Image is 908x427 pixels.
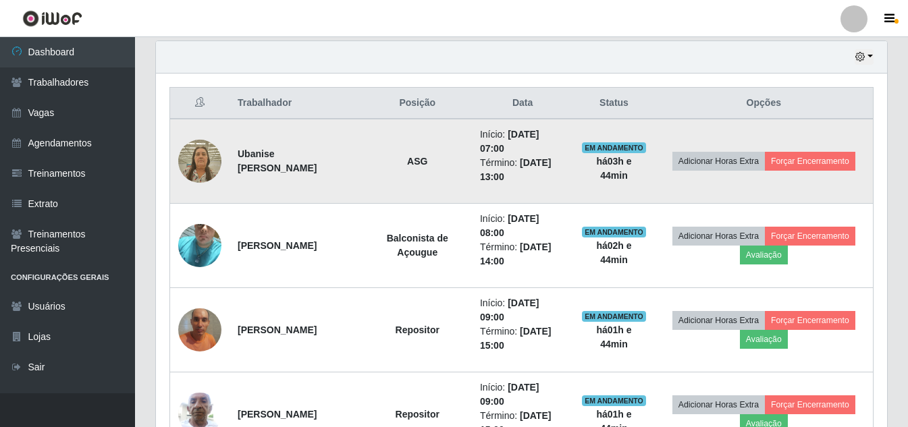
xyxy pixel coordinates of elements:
[672,311,765,330] button: Adicionar Horas Extra
[480,380,566,409] li: Início:
[472,88,574,119] th: Data
[480,213,539,238] time: [DATE] 08:00
[480,240,566,268] li: Término:
[596,240,631,265] strong: há 02 h e 44 min
[573,88,654,119] th: Status
[387,233,448,258] strong: Balconista de Açougue
[22,10,82,27] img: CoreUI Logo
[672,227,765,246] button: Adicionar Horas Extra
[655,88,874,119] th: Opções
[672,152,765,171] button: Adicionar Horas Extra
[480,296,566,324] li: Início:
[740,330,788,349] button: Avaliação
[480,127,566,156] li: Início:
[765,311,855,330] button: Forçar Encerramento
[178,132,221,190] img: 1652890404408.jpeg
[178,207,221,284] img: 1683248493860.jpeg
[480,324,566,353] li: Término:
[480,297,539,322] time: [DATE] 09:00
[740,246,788,264] button: Avaliação
[363,88,472,119] th: Posição
[596,324,631,349] strong: há 01 h e 44 min
[765,395,855,414] button: Forçar Encerramento
[480,382,539,407] time: [DATE] 09:00
[582,395,646,406] span: EM ANDAMENTO
[396,409,439,420] strong: Repositor
[230,88,363,119] th: Trabalhador
[672,395,765,414] button: Adicionar Horas Extra
[238,409,317,420] strong: [PERSON_NAME]
[238,240,317,251] strong: [PERSON_NAME]
[238,148,317,173] strong: Ubanise [PERSON_NAME]
[765,227,855,246] button: Forçar Encerramento
[480,156,566,184] li: Término:
[582,311,646,322] span: EM ANDAMENTO
[582,142,646,153] span: EM ANDAMENTO
[178,301,221,358] img: 1705057141553.jpeg
[582,227,646,237] span: EM ANDAMENTO
[396,324,439,335] strong: Repositor
[480,129,539,154] time: [DATE] 07:00
[407,156,427,167] strong: ASG
[765,152,855,171] button: Forçar Encerramento
[596,156,631,181] strong: há 03 h e 44 min
[238,324,317,335] strong: [PERSON_NAME]
[480,212,566,240] li: Início:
